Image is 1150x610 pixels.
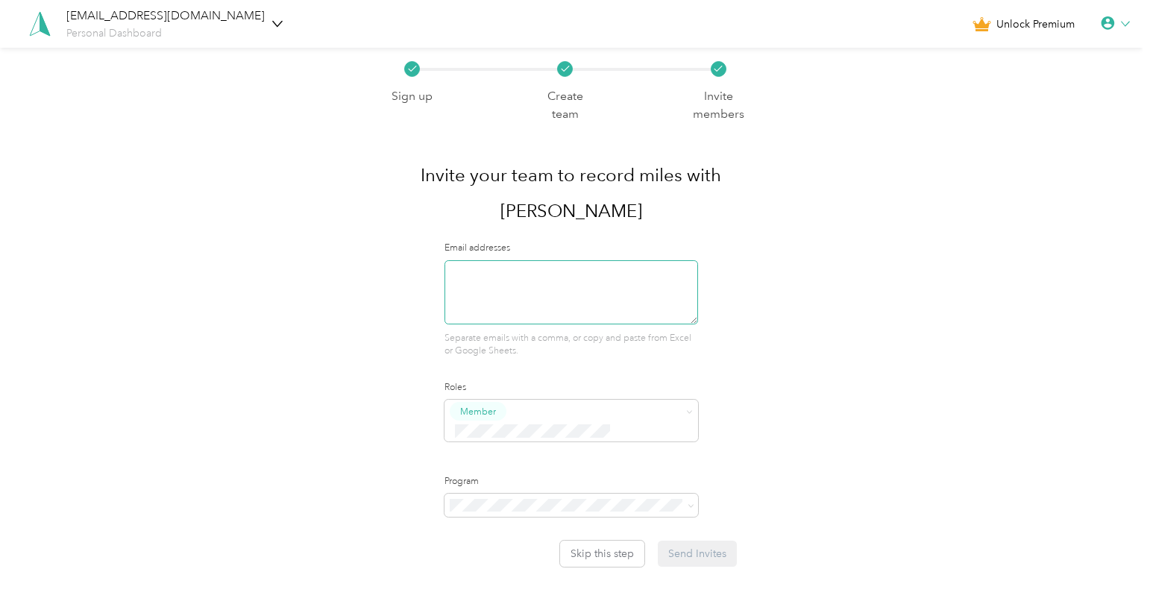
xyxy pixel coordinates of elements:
[392,87,433,106] p: Sign up
[460,405,496,418] span: Member
[444,332,698,358] p: Separate emails with a comma, or copy and paste from Excel or Google Sheets.
[66,7,265,25] div: [EMAIL_ADDRESS][DOMAIN_NAME]
[444,242,698,255] label: Email addresses
[534,87,597,124] p: Create team
[687,87,750,124] p: Invite members
[444,381,698,394] label: Roles
[450,402,506,421] button: Member
[996,16,1075,32] span: Unlock Premium
[66,27,162,40] span: Personal Dashboard
[381,157,762,229] h1: Invite your team to record miles with [PERSON_NAME]
[1066,526,1150,610] iframe: Everlance-gr Chat Button Frame
[444,475,698,488] label: Program
[560,541,644,567] button: Skip this step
